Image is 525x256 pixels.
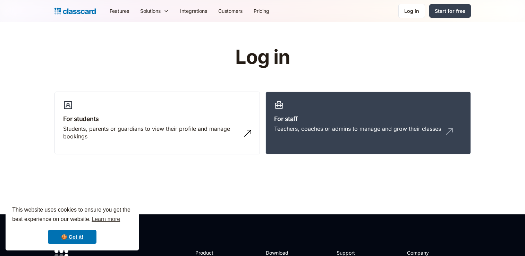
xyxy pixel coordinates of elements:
a: Customers [213,3,248,19]
h1: Log in [152,46,373,68]
a: learn more about cookies [91,214,121,224]
div: Teachers, coaches or admins to manage and grow their classes [274,125,441,133]
div: cookieconsent [6,199,139,250]
a: For studentsStudents, parents or guardians to view their profile and manage bookings [54,92,260,155]
a: Integrations [175,3,213,19]
div: Students, parents or guardians to view their profile and manage bookings [63,125,237,140]
a: home [54,6,96,16]
a: Features [104,3,135,19]
a: Pricing [248,3,275,19]
h3: For staff [274,114,462,123]
a: Start for free [429,4,471,18]
span: This website uses cookies to ensure you get the best experience on our website. [12,206,132,224]
div: Start for free [435,7,465,15]
div: Log in [404,7,419,15]
div: Solutions [135,3,175,19]
div: Solutions [140,7,161,15]
a: For staffTeachers, coaches or admins to manage and grow their classes [265,92,471,155]
a: Log in [398,4,425,18]
a: dismiss cookie message [48,230,96,244]
h3: For students [63,114,251,123]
